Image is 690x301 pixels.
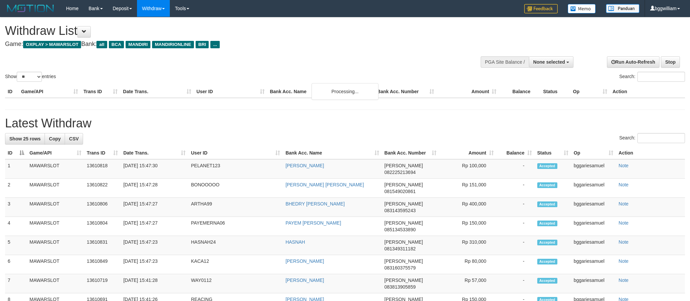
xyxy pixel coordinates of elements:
td: - [496,217,535,236]
td: 4 [5,217,27,236]
td: 13610804 [84,217,121,236]
h1: Withdraw List [5,24,453,38]
td: MAWARSLOT [27,217,84,236]
td: 5 [5,236,27,255]
th: Trans ID: activate to sort column ascending [84,147,121,159]
td: - [496,159,535,179]
td: [DATE] 15:47:28 [121,179,188,198]
td: bggariesamuel [571,217,616,236]
span: BRI [196,41,209,48]
a: Note [619,182,629,187]
td: [DATE] 15:47:23 [121,236,188,255]
a: Note [619,258,629,264]
th: Status: activate to sort column ascending [535,147,571,159]
span: all [96,41,107,48]
td: - [496,255,535,274]
td: [DATE] 15:47:30 [121,159,188,179]
th: Game/API [18,85,81,98]
h1: Latest Withdraw [5,117,685,130]
th: Op [570,85,610,98]
th: Game/API: activate to sort column ascending [27,147,84,159]
td: 6 [5,255,27,274]
th: Trans ID [81,85,120,98]
span: None selected [533,59,565,65]
span: Copy 083143595243 to clipboard [385,208,416,213]
td: BONOOOOO [188,179,283,198]
td: bggariesamuel [571,255,616,274]
th: User ID [194,85,267,98]
td: WAY0112 [188,274,283,293]
span: ... [210,41,219,48]
td: 13610818 [84,159,121,179]
label: Search: [619,133,685,143]
th: User ID: activate to sort column ascending [188,147,283,159]
span: Copy 085134533890 to clipboard [385,227,416,232]
span: Accepted [537,278,557,284]
td: Rp 100,000 [439,159,496,179]
td: HASNAH24 [188,236,283,255]
button: None selected [529,56,573,68]
td: Rp 151,000 [439,179,496,198]
span: MANDIRIONLINE [152,41,194,48]
th: Balance [499,85,540,98]
td: MAWARSLOT [27,198,84,217]
span: Show 25 rows [9,136,41,141]
th: Status [540,85,570,98]
a: [PERSON_NAME] [285,258,324,264]
img: MOTION_logo.png [5,3,56,13]
td: ARTHA99 [188,198,283,217]
span: [PERSON_NAME] [385,239,423,245]
td: bggariesamuel [571,179,616,198]
td: 7 [5,274,27,293]
img: panduan.png [606,4,639,13]
span: CSV [69,136,79,141]
th: Date Trans. [120,85,194,98]
span: [PERSON_NAME] [385,220,423,226]
span: Accepted [537,201,557,207]
a: [PERSON_NAME] [PERSON_NAME] [285,182,364,187]
a: Show 25 rows [5,133,45,144]
td: PAYEMERNA06 [188,217,283,236]
td: [DATE] 15:47:27 [121,198,188,217]
td: [DATE] 15:47:27 [121,217,188,236]
th: Action [610,85,685,98]
td: 13610719 [84,274,121,293]
td: - [496,274,535,293]
th: Balance: activate to sort column ascending [496,147,535,159]
a: Note [619,220,629,226]
td: Rp 80,000 [439,255,496,274]
td: Rp 150,000 [439,217,496,236]
td: [DATE] 15:47:23 [121,255,188,274]
td: Rp 57,000 [439,274,496,293]
td: 1 [5,159,27,179]
span: Copy 081549020861 to clipboard [385,189,416,194]
td: PELANET123 [188,159,283,179]
th: Bank Acc. Name [267,85,374,98]
a: Note [619,278,629,283]
span: [PERSON_NAME] [385,163,423,168]
label: Show entries [5,72,56,82]
span: MANDIRI [126,41,150,48]
td: KACA12 [188,255,283,274]
span: Copy 081349311182 to clipboard [385,246,416,251]
td: bggariesamuel [571,198,616,217]
span: Accepted [537,259,557,264]
span: Accepted [537,240,557,245]
span: [PERSON_NAME] [385,182,423,187]
a: HASNAH [285,239,305,245]
td: 2 [5,179,27,198]
td: Rp 310,000 [439,236,496,255]
span: Accepted [537,163,557,169]
td: MAWARSLOT [27,159,84,179]
th: Bank Acc. Name: activate to sort column ascending [283,147,382,159]
span: [PERSON_NAME] [385,201,423,206]
th: Amount: activate to sort column ascending [439,147,496,159]
th: Date Trans.: activate to sort column ascending [121,147,188,159]
a: Stop [661,56,680,68]
td: bggariesamuel [571,236,616,255]
span: [PERSON_NAME] [385,258,423,264]
span: Copy 083160375579 to clipboard [385,265,416,270]
td: - [496,198,535,217]
td: MAWARSLOT [27,274,84,293]
td: [DATE] 15:41:28 [121,274,188,293]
